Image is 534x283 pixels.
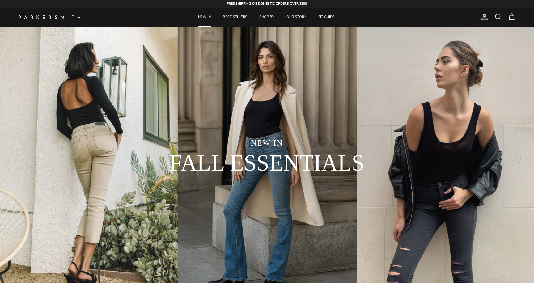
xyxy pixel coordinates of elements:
strong: FREE SHIPPING ON DOMESTIC ORDERS OVER $200 [227,2,307,6]
div: Primary [92,8,441,27]
a: OUR STORY [281,8,312,27]
a: BEST SELLERS [217,8,253,27]
a: SHOP BY [254,8,280,27]
img: Parker Smith [19,15,80,19]
div: NEW IN [34,138,500,148]
a: NEW IN [193,8,216,27]
a: Account [478,13,488,21]
a: FIT GUIDE [313,8,340,27]
h2: FALL ESSENTIALS [34,148,500,178]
